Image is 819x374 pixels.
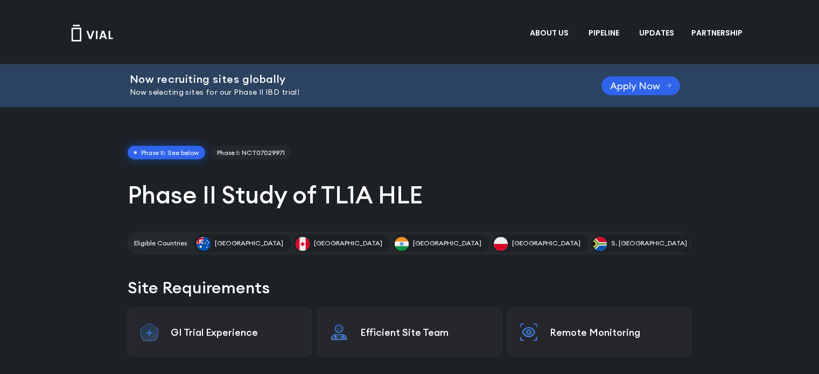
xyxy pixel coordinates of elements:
[314,238,382,248] span: [GEOGRAPHIC_DATA]
[128,179,691,210] h1: Phase II Study of TL1A HLE
[413,238,481,248] span: [GEOGRAPHIC_DATA]
[130,87,575,98] p: Now selecting sites for our Phase II IBD trial!
[71,25,114,41] img: Vial Logo
[395,237,409,251] img: India
[550,326,680,338] p: Remote Monitoring
[130,73,575,85] h2: Now recruiting sites globally
[580,24,630,43] a: PIPELINEMenu Toggle
[512,238,580,248] span: [GEOGRAPHIC_DATA]
[215,238,283,248] span: [GEOGRAPHIC_DATA]
[611,238,687,248] span: S. [GEOGRAPHIC_DATA]
[683,24,754,43] a: PARTNERSHIPMenu Toggle
[134,238,187,248] h2: Eligible Countries
[211,146,291,160] a: Phase I: NCT07029971
[360,326,491,338] p: Efficient Site Team
[197,237,211,251] img: Australia
[610,82,660,90] span: Apply Now
[128,276,691,299] h2: Site Requirements
[521,24,579,43] a: ABOUT USMenu Toggle
[128,146,205,160] span: Phase II: See below
[171,326,301,338] p: GI Trial Experience
[593,237,607,251] img: S. Africa
[631,24,682,43] a: UPDATES
[601,76,681,95] a: Apply Now
[296,237,310,251] img: Canada
[494,237,508,251] img: Poland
